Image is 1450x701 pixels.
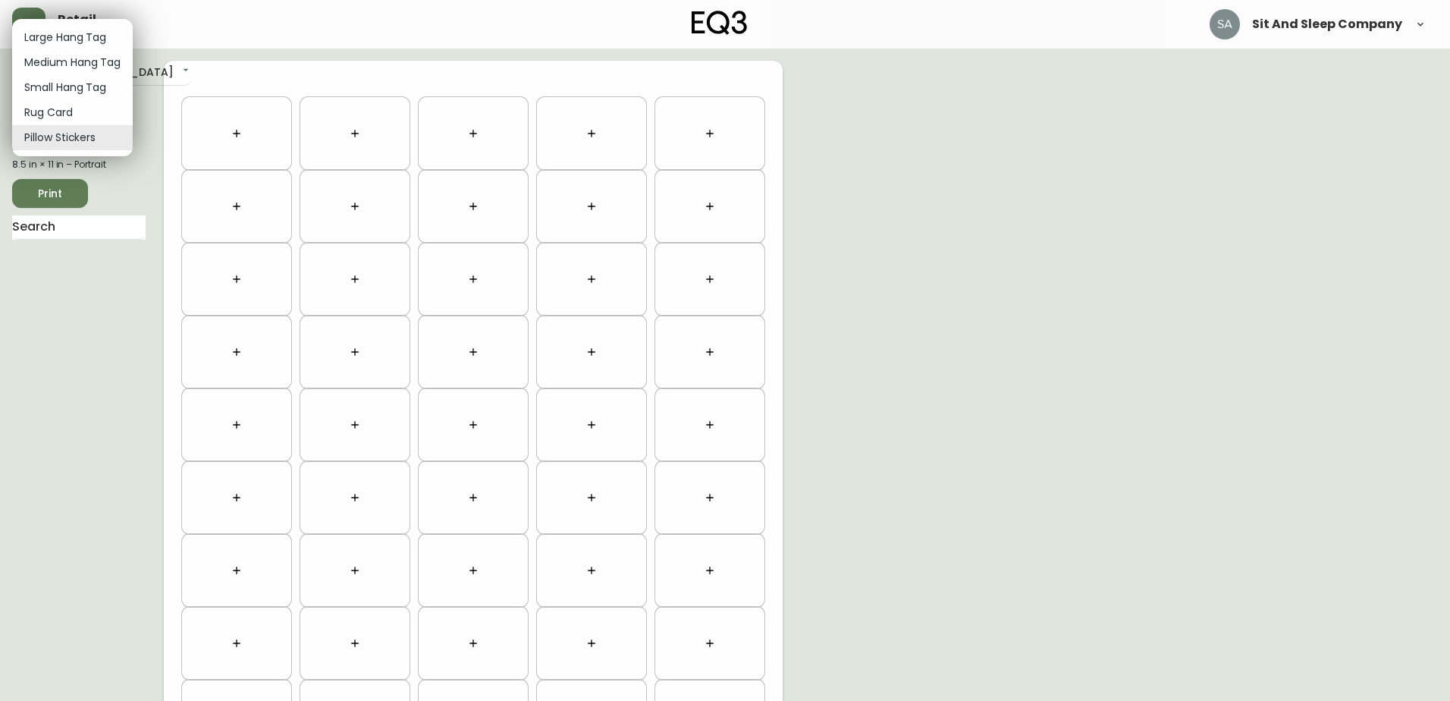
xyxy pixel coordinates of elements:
li: Large Hang Tag [12,25,133,50]
div: 18w × 30d × 18h [46,108,209,121]
li: Pillow Stickers [12,125,133,150]
li: Rug Card [12,100,133,125]
li: Small Hang Tag [12,75,133,100]
li: Medium Hang Tag [12,50,133,75]
div: Custom Large End Table [46,62,209,101]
